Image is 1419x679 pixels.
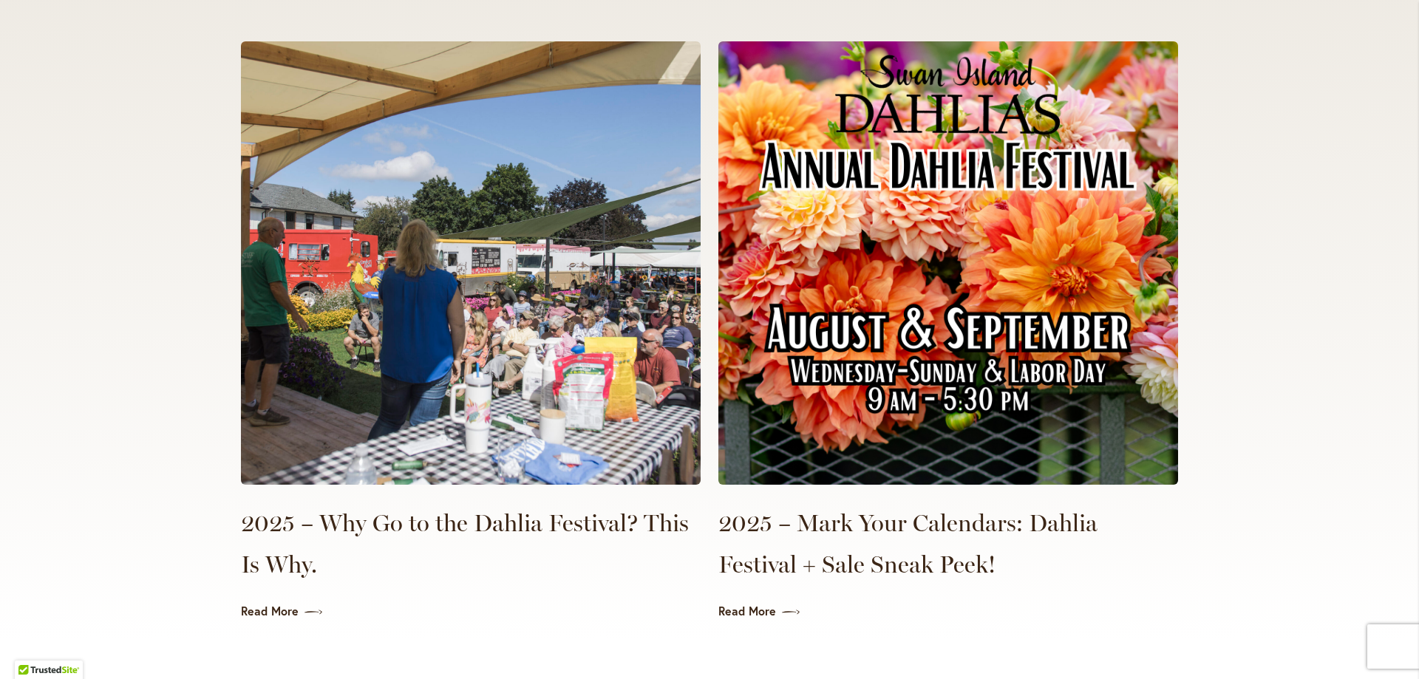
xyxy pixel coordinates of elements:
[718,603,1178,620] a: Read More
[241,41,701,485] img: Dahlia Lecture
[241,502,701,585] a: 2025 – Why Go to the Dahlia Festival? This Is Why.
[241,603,701,620] a: Read More
[718,502,1178,585] a: 2025 – Mark Your Calendars: Dahlia Festival + Sale Sneak Peek!
[718,41,1178,485] img: 2025 Annual Dahlias Festival Poster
